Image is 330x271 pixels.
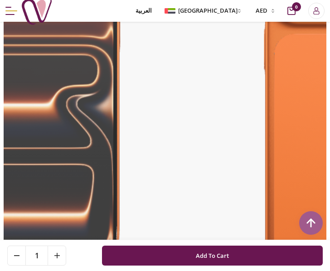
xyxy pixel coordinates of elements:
[308,3,325,19] button: Login
[178,6,238,15] span: [GEOGRAPHIC_DATA]
[256,6,267,15] span: AED
[165,8,175,14] img: Arabic_dztd3n.png
[163,6,245,15] button: [GEOGRAPHIC_DATA]
[299,211,323,235] button: Scroll to top
[26,246,48,265] span: 1
[102,246,323,266] button: Add To Cart
[136,6,152,15] span: العربية
[196,248,229,263] span: Add To Cart
[287,7,296,15] button: cart-button
[292,2,301,11] span: 0
[250,6,278,15] button: AED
